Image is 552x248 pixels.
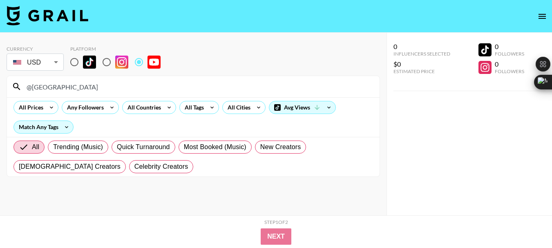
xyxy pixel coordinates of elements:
button: open drawer [534,8,550,25]
div: Match Any Tags [14,121,73,133]
span: [DEMOGRAPHIC_DATA] Creators [19,162,121,172]
span: Most Booked (Music) [184,142,246,152]
div: Avg Views [269,101,335,114]
span: All [32,142,39,152]
div: Step 1 of 2 [264,219,288,225]
div: $0 [393,60,450,68]
div: USD [8,55,62,69]
input: Search by User Name [22,80,375,93]
div: Any Followers [62,101,105,114]
div: Currency [7,46,64,52]
div: All Prices [14,101,45,114]
div: Followers [495,68,524,74]
div: All Tags [180,101,206,114]
img: Grail Talent [7,6,88,25]
img: TikTok [83,56,96,69]
div: Influencers Selected [393,51,450,57]
img: YouTube [147,56,161,69]
div: Platform [70,46,167,52]
iframe: Drift Widget Chat Controller [511,207,542,238]
span: Trending (Music) [53,142,103,152]
div: All Cities [223,101,252,114]
img: Instagram [115,56,128,69]
span: Celebrity Creators [134,162,188,172]
div: 0 [495,60,524,68]
span: New Creators [260,142,301,152]
div: Followers [495,51,524,57]
span: Quick Turnaround [117,142,170,152]
div: 0 [495,42,524,51]
div: 0 [393,42,450,51]
div: All Countries [123,101,163,114]
div: Estimated Price [393,68,450,74]
button: Next [261,228,291,245]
